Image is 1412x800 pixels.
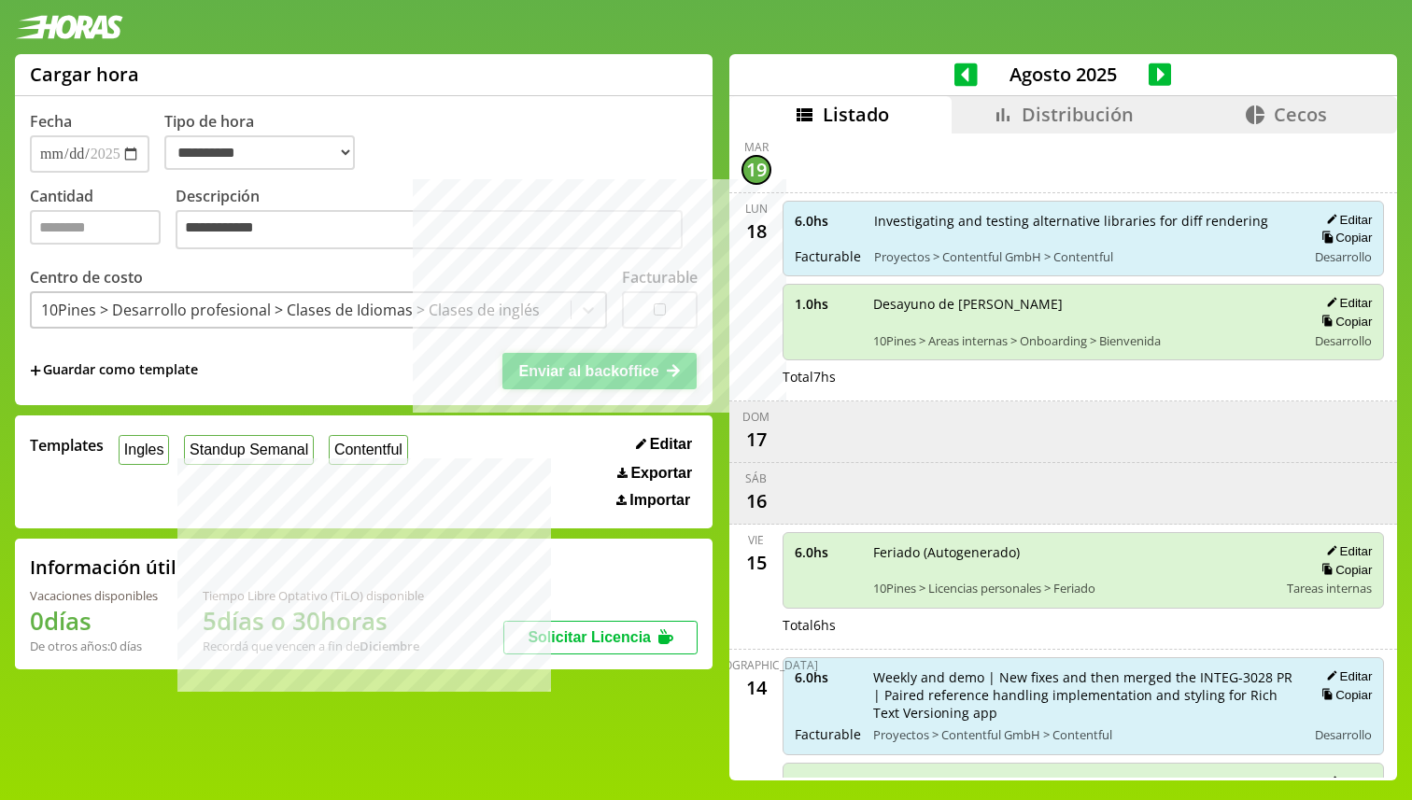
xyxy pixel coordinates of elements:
div: 19 [741,155,771,185]
span: Weekly and demo | New fixes and then merged the INTEG-3028 PR | Paired reference handling impleme... [873,668,1294,722]
button: Editar [1320,668,1372,684]
button: Editar [1320,774,1372,790]
div: Vacaciones disponibles [30,587,158,604]
span: + [30,360,41,381]
div: sáb [745,470,767,486]
b: Diciembre [360,638,419,654]
span: Enviar al backoffice [518,363,658,379]
div: Recordá que vencen a fin de [203,638,424,654]
button: Copiar [1316,230,1372,246]
div: Tiempo Libre Optativo (TiLO) disponible [203,587,424,604]
span: Facturable [795,247,861,265]
span: 6.0 hs [795,212,861,230]
span: Feriado (Autogenerado) [873,543,1275,561]
span: Facturable [795,725,860,743]
button: Editar [630,435,698,454]
button: Ingles [119,435,169,464]
div: 15 [741,548,771,578]
span: Exportar [630,465,692,482]
div: 14 [741,673,771,703]
div: lun [745,201,768,217]
button: Copiar [1316,687,1372,703]
span: Listado [823,102,889,127]
button: Enviar al backoffice [502,353,697,388]
span: 10Pines > Licencias personales > Feriado [873,580,1275,596]
img: logotipo [15,15,123,39]
div: De otros años: 0 días [30,638,158,654]
label: Tipo de hora [164,111,370,173]
h2: Información útil [30,554,176,580]
div: vie [748,532,764,548]
span: Editar [650,436,692,453]
span: 10Pines > Areas internas > Onboarding > Bienvenida [873,332,1294,349]
div: 16 [741,486,771,516]
span: Desarrollo [1315,726,1372,743]
div: mar [744,139,769,155]
div: Total 7 hs [783,368,1385,386]
button: Editar [1320,295,1372,311]
span: Desarrollo [1315,248,1372,265]
div: 17 [741,425,771,455]
span: Distribución [1022,102,1134,127]
select: Tipo de hora [164,135,355,170]
button: Solicitar Licencia [503,621,698,654]
span: Desarrollo [1315,332,1372,349]
span: JxP Coco [873,774,1294,792]
label: Fecha [30,111,72,132]
button: Editar [1320,212,1372,228]
span: Solicitar Licencia [528,629,651,645]
div: scrollable content [729,133,1397,778]
span: Cecos [1274,102,1327,127]
span: Templates [30,435,104,456]
span: 1.0 hs [795,774,860,792]
div: 10Pines > Desarrollo profesional > Clases de Idiomas > Clases de inglés [41,300,540,320]
button: Copiar [1316,314,1372,330]
span: Tareas internas [1287,580,1372,596]
button: Exportar [612,464,698,483]
div: [DEMOGRAPHIC_DATA] [695,657,818,673]
h1: 5 días o 30 horas [203,604,424,638]
span: Investigating and testing alternative libraries for diff rendering [874,212,1294,230]
span: Importar [629,492,690,509]
span: Proyectos > Contentful GmbH > Contentful [874,248,1294,265]
label: Facturable [622,267,698,288]
span: 1.0 hs [795,295,860,313]
label: Cantidad [30,186,176,254]
label: Descripción [176,186,698,254]
label: Centro de costo [30,267,143,288]
span: Agosto 2025 [978,62,1149,87]
textarea: Descripción [176,210,683,249]
span: Desayuno de [PERSON_NAME] [873,295,1294,313]
span: 6.0 hs [795,543,860,561]
span: +Guardar como template [30,360,198,381]
span: 6.0 hs [795,668,860,686]
span: Proyectos > Contentful GmbH > Contentful [873,726,1294,743]
button: Standup Semanal [184,435,314,464]
button: Contentful [329,435,408,464]
div: Total 6 hs [783,616,1385,634]
div: 18 [741,217,771,246]
h1: Cargar hora [30,62,139,87]
h1: 0 días [30,604,158,638]
button: Editar [1320,543,1372,559]
button: Copiar [1316,562,1372,578]
input: Cantidad [30,210,161,245]
div: dom [742,409,770,425]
